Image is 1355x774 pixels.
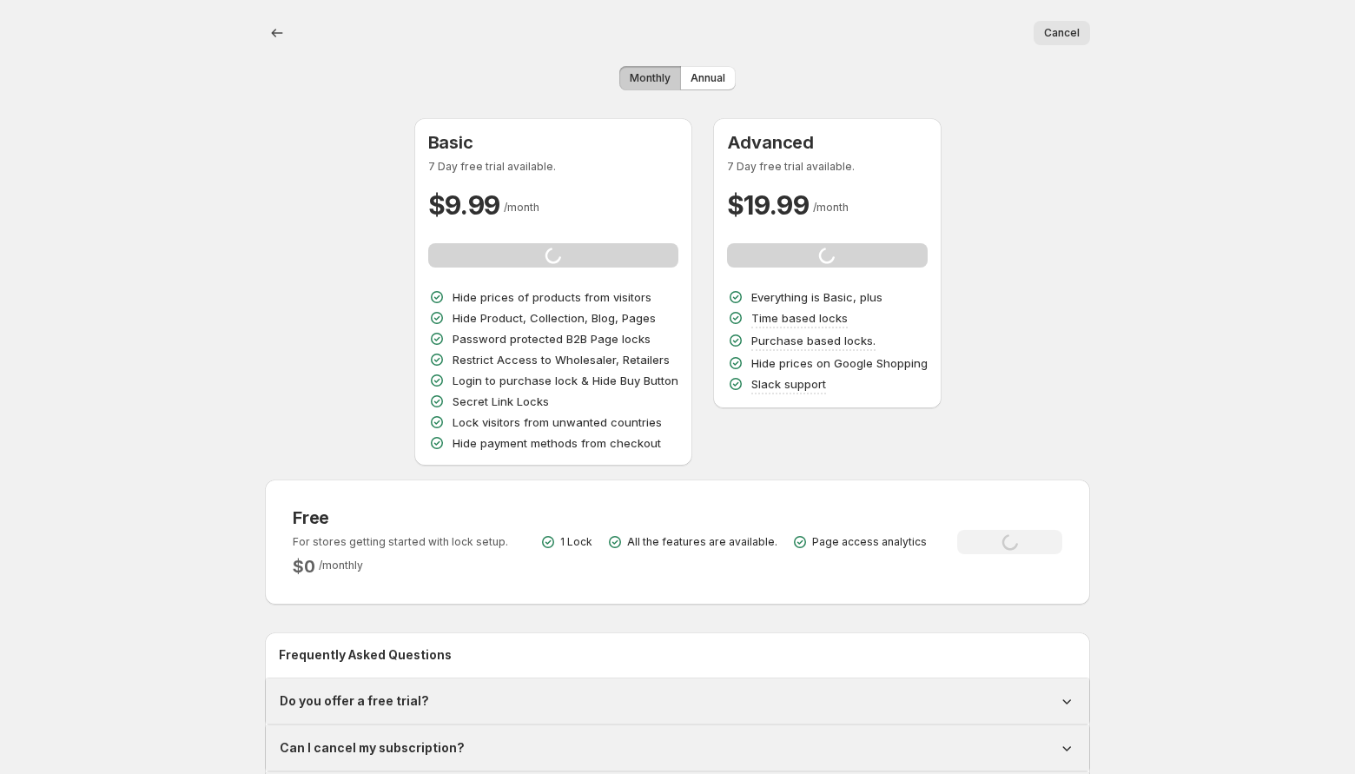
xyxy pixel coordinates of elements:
[1044,26,1080,40] span: Cancel
[280,739,465,757] h1: Can I cancel my subscription?
[280,692,429,710] h1: Do you offer a free trial?
[727,188,810,222] h2: $ 19.99
[453,351,670,368] p: Restrict Access to Wholesaler, Retailers
[751,354,928,372] p: Hide prices on Google Shopping
[428,160,678,174] p: 7 Day free trial available.
[453,393,549,410] p: Secret Link Locks
[504,201,539,214] span: / month
[453,330,651,347] p: Password protected B2B Page locks
[751,309,848,327] p: Time based locks
[293,507,508,528] h3: Free
[619,66,681,90] button: Monthly
[813,201,849,214] span: / month
[453,434,661,452] p: Hide payment methods from checkout
[428,188,501,222] h2: $ 9.99
[453,309,656,327] p: Hide Product, Collection, Blog, Pages
[751,375,826,393] p: Slack support
[680,66,736,90] button: Annual
[812,535,927,549] p: Page access analytics
[560,535,592,549] p: 1 Lock
[627,535,777,549] p: All the features are available.
[279,646,1076,664] h2: Frequently Asked Questions
[293,535,508,549] p: For stores getting started with lock setup.
[751,332,876,349] p: Purchase based locks.
[293,556,315,577] h2: $ 0
[751,288,882,306] p: Everything is Basic, plus
[428,132,678,153] h3: Basic
[691,71,725,85] span: Annual
[727,132,928,153] h3: Advanced
[1034,21,1090,45] button: Cancel
[630,71,671,85] span: Monthly
[453,413,662,431] p: Lock visitors from unwanted countries
[727,160,928,174] p: 7 Day free trial available.
[319,559,363,572] span: / monthly
[265,21,289,45] button: back
[453,372,678,389] p: Login to purchase lock & Hide Buy Button
[453,288,651,306] p: Hide prices of products from visitors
